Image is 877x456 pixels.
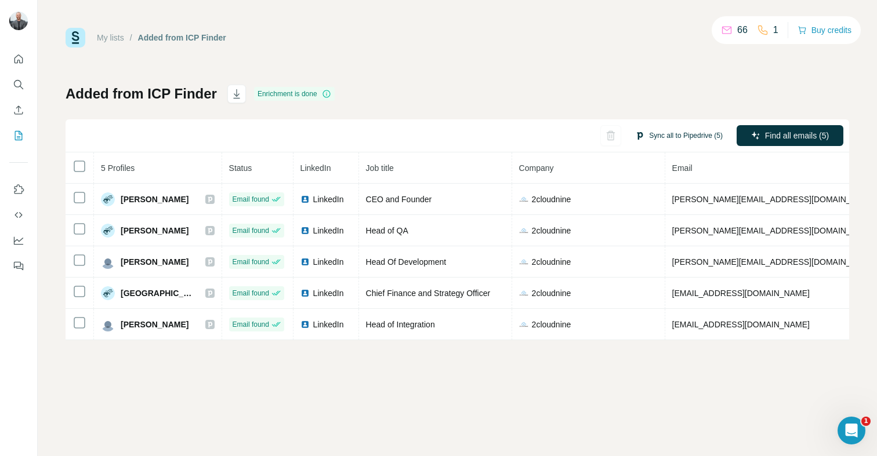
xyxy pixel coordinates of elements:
[532,194,571,205] span: 2cloudnine
[672,163,693,173] span: Email
[121,225,189,236] span: [PERSON_NAME]
[737,125,843,146] button: Find all emails (5)
[519,163,554,173] span: Company
[519,226,528,235] img: company-logo
[765,130,829,141] span: Find all emails (5)
[366,195,432,204] span: CEO and Founder
[121,319,189,330] span: [PERSON_NAME]
[233,288,269,298] span: Email found
[519,289,528,298] img: company-logo
[532,256,571,268] span: 2cloudnine
[66,28,85,48] img: Surfe Logo
[101,192,115,206] img: Avatar
[313,194,344,205] span: LinkedIn
[9,12,28,30] img: Avatar
[672,195,876,204] span: [PERSON_NAME][EMAIL_ADDRESS][DOMAIN_NAME]
[861,417,871,426] span: 1
[519,257,528,267] img: company-logo
[229,163,252,173] span: Status
[300,163,331,173] span: LinkedIn
[627,127,731,144] button: Sync all to Pipedrive (5)
[366,163,394,173] span: Job title
[300,226,310,235] img: LinkedIn logo
[672,289,810,298] span: [EMAIL_ADDRESS][DOMAIN_NAME]
[101,163,135,173] span: 5 Profiles
[300,257,310,267] img: LinkedIn logo
[101,318,115,331] img: Avatar
[672,226,876,235] span: [PERSON_NAME][EMAIL_ADDRESS][DOMAIN_NAME]
[366,289,491,298] span: Chief Finance and Strategy Officer
[532,319,571,330] span: 2cloudnine
[254,87,335,101] div: Enrichment is done
[838,417,865,444] iframe: Intercom live chat
[9,256,28,276] button: Feedback
[519,195,528,204] img: company-logo
[366,257,447,267] span: Head Of Development
[313,256,344,268] span: LinkedIn
[233,194,269,205] span: Email found
[313,319,344,330] span: LinkedIn
[101,255,115,269] img: Avatar
[233,257,269,267] span: Email found
[366,320,435,329] span: Head of Integration
[519,320,528,329] img: company-logo
[532,225,571,236] span: 2cloudnine
[300,195,310,204] img: LinkedIn logo
[773,23,778,37] p: 1
[233,319,269,330] span: Email found
[366,226,408,235] span: Head of QA
[101,286,115,300] img: Avatar
[66,85,217,103] h1: Added from ICP Finder
[9,125,28,146] button: My lists
[313,225,344,236] span: LinkedIn
[130,32,132,43] li: /
[313,287,344,299] span: LinkedIn
[9,49,28,70] button: Quick start
[9,100,28,121] button: Enrich CSV
[300,320,310,329] img: LinkedIn logo
[672,257,876,267] span: [PERSON_NAME][EMAIL_ADDRESS][DOMAIN_NAME]
[672,320,810,329] span: [EMAIL_ADDRESS][DOMAIN_NAME]
[121,287,194,299] span: [GEOGRAPHIC_DATA]
[300,289,310,298] img: LinkedIn logo
[9,179,28,200] button: Use Surfe on LinkedIn
[121,256,189,268] span: [PERSON_NAME]
[101,224,115,238] img: Avatar
[9,230,28,251] button: Dashboard
[138,32,226,43] div: Added from ICP Finder
[9,205,28,225] button: Use Surfe API
[532,287,571,299] span: 2cloudnine
[97,33,124,42] a: My lists
[737,23,748,37] p: 66
[9,74,28,95] button: Search
[121,194,189,205] span: [PERSON_NAME]
[798,22,851,38] button: Buy credits
[233,225,269,236] span: Email found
